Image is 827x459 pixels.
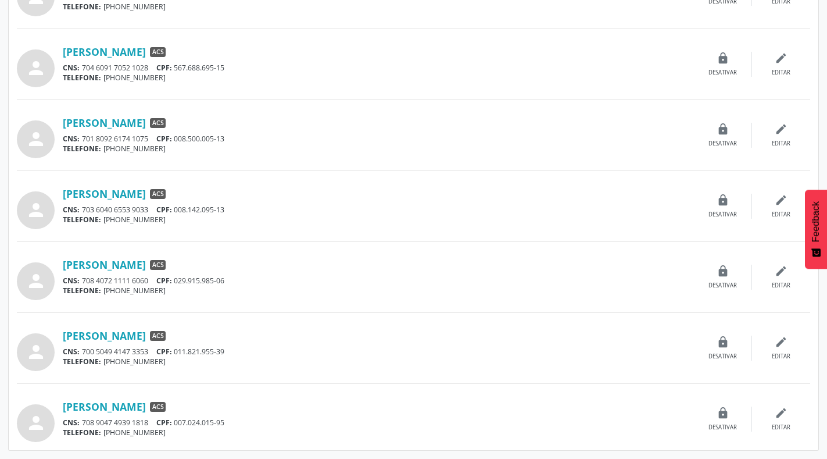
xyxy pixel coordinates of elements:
[708,353,737,361] div: Desativar
[63,347,80,357] span: CNS:
[156,134,172,144] span: CPF:
[63,418,694,428] div: 708 9047 4939 1818 007.024.015-95
[156,418,172,428] span: CPF:
[63,418,80,428] span: CNS:
[63,400,146,413] a: [PERSON_NAME]
[775,123,787,136] i: edit
[63,205,80,215] span: CNS:
[63,63,694,73] div: 704 6091 7052 1028 567.688.695-15
[63,73,101,83] span: TELEFONE:
[775,407,787,419] i: edit
[63,329,146,342] a: [PERSON_NAME]
[717,265,729,277] i: lock
[63,144,101,154] span: TELEFONE:
[150,189,166,200] span: ACS
[63,276,694,286] div: 708 4072 1111 6060 029.915.985-06
[717,194,729,207] i: lock
[63,63,80,73] span: CNS:
[63,258,146,271] a: [PERSON_NAME]
[772,282,790,290] div: Editar
[63,2,694,12] div: [PHONE_NUMBER]
[775,52,787,65] i: edit
[772,211,790,219] div: Editar
[150,260,166,271] span: ACS
[150,47,166,58] span: ACS
[26,129,46,150] i: person
[63,215,101,225] span: TELEFONE:
[708,69,737,77] div: Desativar
[717,52,729,65] i: lock
[26,271,46,291] i: person
[772,424,790,432] div: Editar
[717,407,729,419] i: lock
[708,211,737,219] div: Desativar
[63,215,694,225] div: [PHONE_NUMBER]
[63,286,101,296] span: TELEFONE:
[63,428,101,437] span: TELEFONE:
[775,194,787,207] i: edit
[156,63,172,73] span: CPF:
[63,45,146,58] a: [PERSON_NAME]
[63,144,694,154] div: [PHONE_NUMBER]
[63,286,694,296] div: [PHONE_NUMBER]
[26,341,46,362] i: person
[811,201,821,242] span: Feedback
[772,140,790,148] div: Editar
[717,336,729,348] i: lock
[150,331,166,341] span: ACS
[63,187,146,200] a: [PERSON_NAME]
[156,347,172,357] span: CPF:
[63,357,101,367] span: TELEFONE:
[26,58,46,79] i: person
[63,2,101,12] span: TELEFONE:
[775,265,787,277] i: edit
[63,73,694,83] div: [PHONE_NUMBER]
[772,353,790,361] div: Editar
[63,357,694,367] div: [PHONE_NUMBER]
[708,424,737,432] div: Desativar
[63,134,80,144] span: CNS:
[156,276,172,286] span: CPF:
[26,200,46,220] i: person
[805,190,827,269] button: Feedback - Mostrar pesquisa
[63,134,694,144] div: 701 8092 6174 1075 008.500.005-13
[150,118,166,129] span: ACS
[63,276,80,286] span: CNS:
[708,140,737,148] div: Desativar
[717,123,729,136] i: lock
[772,69,790,77] div: Editar
[156,205,172,215] span: CPF:
[63,428,694,437] div: [PHONE_NUMBER]
[63,116,146,129] a: [PERSON_NAME]
[775,336,787,348] i: edit
[63,205,694,215] div: 703 6040 6553 9033 008.142.095-13
[63,347,694,357] div: 700 5049 4147 3353 011.821.955-39
[708,282,737,290] div: Desativar
[150,402,166,412] span: ACS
